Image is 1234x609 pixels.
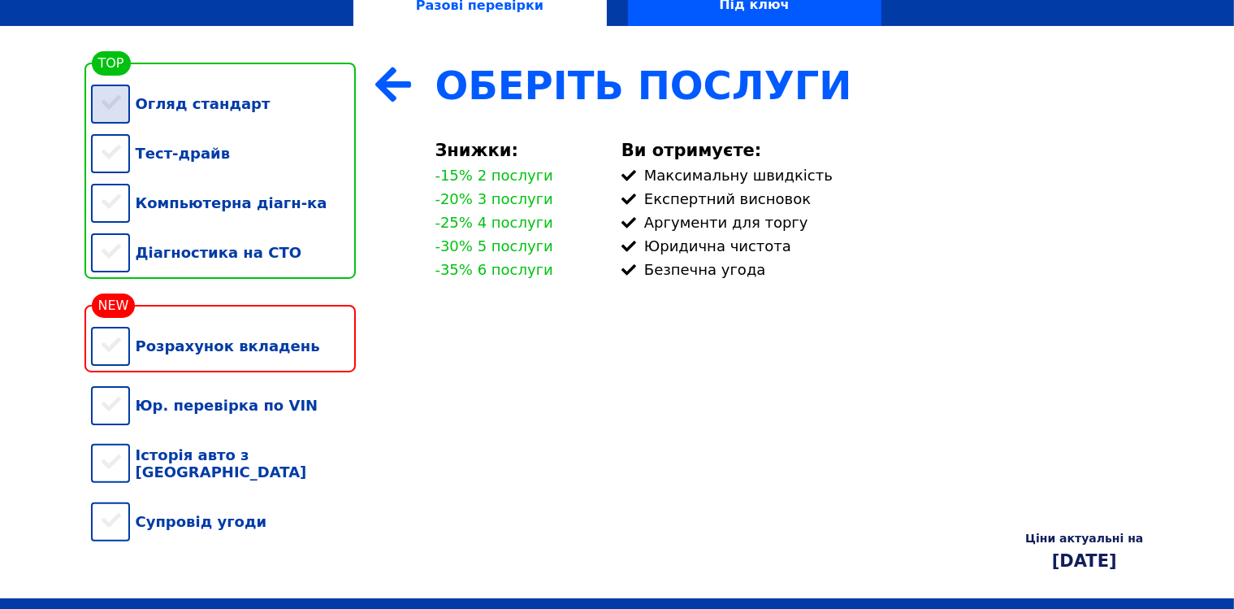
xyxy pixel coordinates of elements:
div: Аргументи для торгу [621,214,1144,231]
div: -35% 6 послуги [435,261,553,278]
div: Діагностика на СТО [91,228,356,277]
div: [DATE] [1025,551,1143,571]
div: Юр. перевірка по VIN [91,381,356,430]
div: Супровід угоди [91,497,356,546]
div: Компьютерна діагн-ка [91,178,356,228]
div: Ціни актуальні на [1025,532,1143,545]
div: Експертний висновок [621,190,1144,207]
div: -30% 5 послуги [435,237,553,254]
div: Тест-драйв [91,128,356,178]
div: Історія авто з [GEOGRAPHIC_DATA] [91,430,356,497]
div: -25% 4 послуги [435,214,553,231]
div: Юридична чистота [621,237,1144,254]
div: Знижки: [435,141,602,160]
div: -15% 2 послуги [435,167,553,184]
div: -20% 3 послуги [435,190,553,207]
div: Безпечна угода [621,261,1144,278]
div: Максимальну швидкість [621,167,1144,184]
div: Огляд стандарт [91,79,356,128]
div: Ви отримуєте: [621,141,1144,160]
div: Розрахунок вкладень [91,321,356,371]
div: Оберіть Послуги [435,63,1144,108]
